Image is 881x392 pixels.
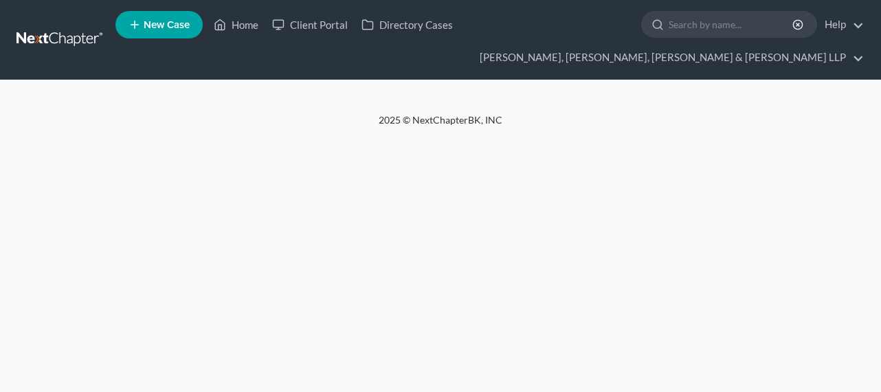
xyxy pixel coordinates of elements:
[473,45,864,70] a: [PERSON_NAME], [PERSON_NAME], [PERSON_NAME] & [PERSON_NAME] LLP
[144,20,190,30] span: New Case
[818,12,864,37] a: Help
[669,12,794,37] input: Search by name...
[265,12,355,37] a: Client Portal
[207,12,265,37] a: Home
[355,12,460,37] a: Directory Cases
[49,113,832,138] div: 2025 © NextChapterBK, INC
